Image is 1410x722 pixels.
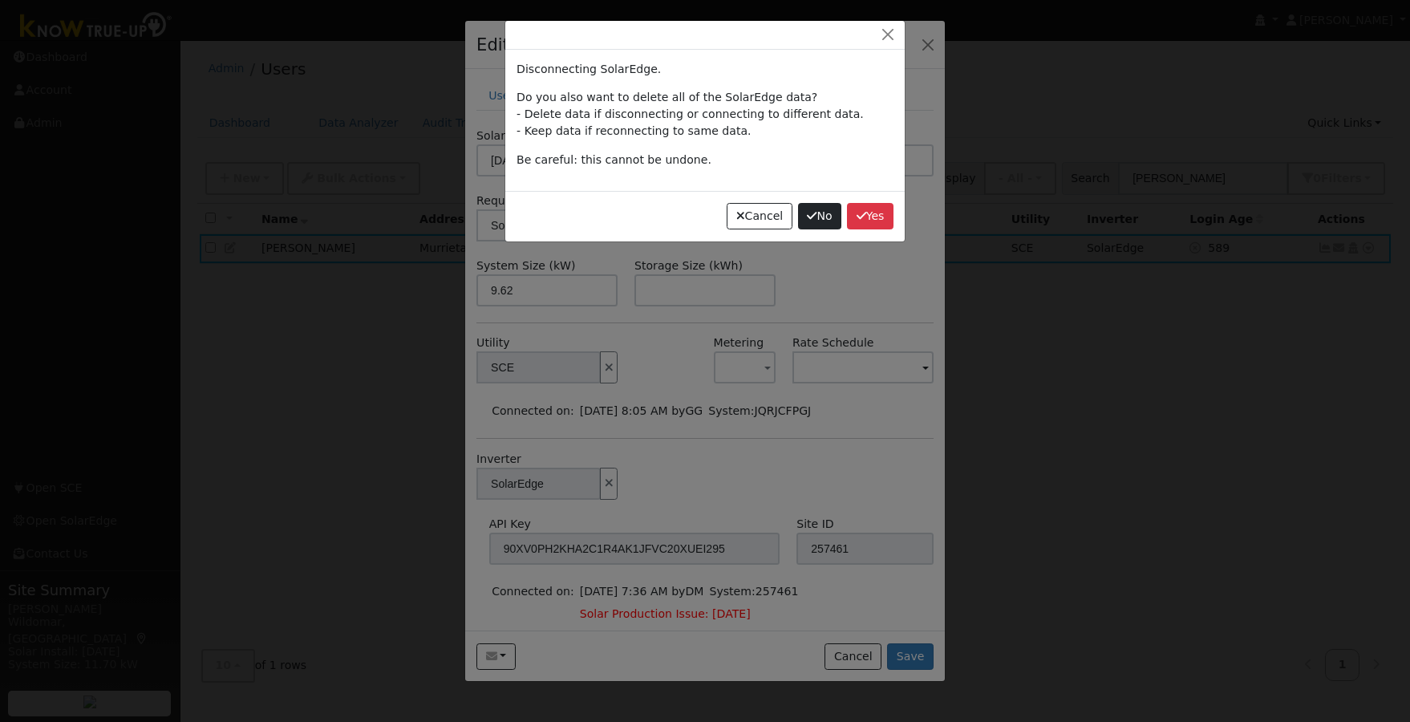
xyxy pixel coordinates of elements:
p: Do you also want to delete all of the SolarEdge data? - Delete data if disconnecting or connectin... [517,89,893,140]
p: Be careful: this cannot be undone. [517,152,893,168]
p: Disconnecting SolarEdge. [517,61,893,78]
button: Yes [847,203,893,230]
button: Cancel [727,203,792,230]
button: No [798,203,841,230]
